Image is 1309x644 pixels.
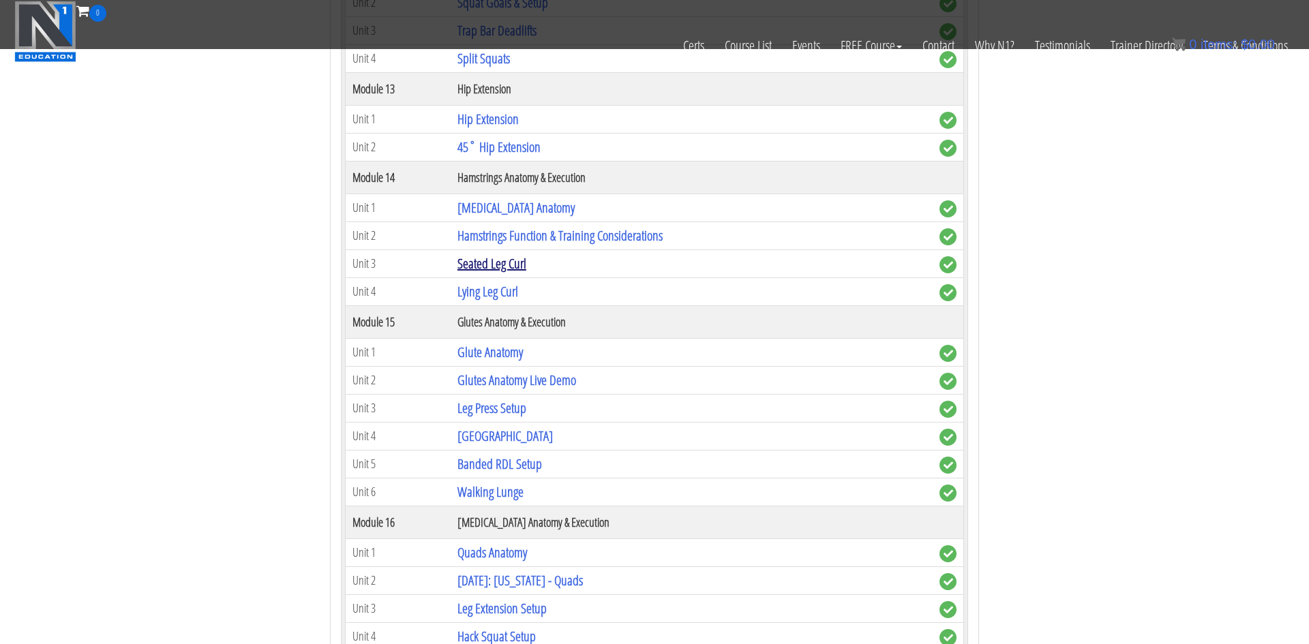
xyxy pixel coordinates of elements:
a: Course List [714,22,782,70]
a: [DATE]: [US_STATE] - Quads [457,571,583,589]
a: Trainer Directory [1100,22,1193,70]
span: complete [939,200,957,217]
a: Quads Anatomy [457,543,527,562]
a: Hip Extension [457,110,519,128]
th: [MEDICAL_DATA] Anatomy & Execution [451,506,933,538]
img: icon11.png [1172,37,1186,51]
span: complete [939,401,957,418]
td: Unit 4 [346,422,451,450]
a: 0 items: $0.00 [1172,37,1275,52]
a: Banded RDL Setup [457,455,542,473]
td: Unit 3 [346,394,451,422]
span: complete [939,228,957,245]
td: Unit 1 [346,194,451,221]
th: Module 15 [346,305,451,338]
span: items: [1201,37,1237,52]
td: Unit 3 [346,249,451,277]
a: 0 [76,1,106,20]
a: Testimonials [1025,22,1100,70]
span: complete [939,601,957,618]
bdi: 0.00 [1241,37,1275,52]
a: Hamstrings Function & Training Considerations [457,226,663,245]
span: complete [939,373,957,390]
th: Hamstrings Anatomy & Execution [451,161,933,194]
span: $ [1241,37,1248,52]
th: Glutes Anatomy & Execution [451,305,933,338]
span: 0 [1189,37,1197,52]
td: Unit 1 [346,538,451,566]
th: Module 13 [346,72,451,105]
td: Unit 6 [346,478,451,506]
th: Module 14 [346,161,451,194]
a: 45˚ Hip Extension [457,138,541,156]
td: Unit 5 [346,450,451,478]
span: complete [939,140,957,157]
span: complete [939,112,957,129]
span: complete [939,256,957,273]
span: complete [939,345,957,362]
a: Why N1? [965,22,1025,70]
span: complete [939,485,957,502]
td: Unit 3 [346,594,451,622]
a: Seated Leg Curl [457,254,526,273]
td: Unit 2 [346,221,451,249]
a: [MEDICAL_DATA] Anatomy [457,198,575,217]
td: Unit 4 [346,277,451,305]
td: Unit 2 [346,366,451,394]
td: Unit 1 [346,105,451,133]
span: complete [939,429,957,446]
span: complete [939,457,957,474]
td: Unit 1 [346,338,451,366]
th: Hip Extension [451,72,933,105]
th: Module 16 [346,506,451,538]
a: Lying Leg Curl [457,282,518,301]
span: complete [939,284,957,301]
a: Glute Anatomy [457,343,523,361]
a: Contact [912,22,965,70]
span: complete [939,545,957,562]
a: Terms & Conditions [1193,22,1298,70]
a: Certs [673,22,714,70]
a: Glutes Anatomy Live Demo [457,371,576,389]
a: Leg Extension Setup [457,599,547,617]
img: n1-education [14,1,76,62]
td: Unit 2 [346,133,451,161]
a: Walking Lunge [457,482,524,501]
a: FREE Course [830,22,912,70]
a: Events [782,22,830,70]
span: complete [939,573,957,590]
span: 0 [89,5,106,22]
td: Unit 2 [346,566,451,594]
a: Leg Press Setup [457,399,526,417]
a: [GEOGRAPHIC_DATA] [457,427,553,445]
